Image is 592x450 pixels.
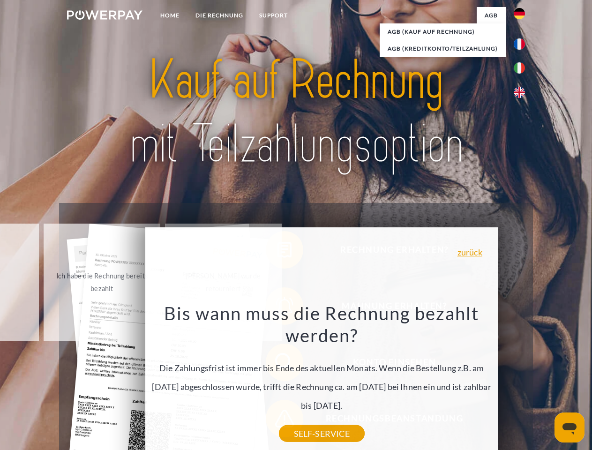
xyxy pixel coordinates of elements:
a: SELF-SERVICE [279,425,365,442]
a: Home [152,7,187,24]
h3: Bis wann muss die Rechnung bezahlt werden? [150,302,493,347]
img: logo-powerpay-white.svg [67,10,142,20]
a: AGB (Kreditkonto/Teilzahlung) [380,40,506,57]
div: Die Zahlungsfrist ist immer bis Ende des aktuellen Monats. Wenn die Bestellung z.B. am [DATE] abg... [150,302,493,434]
a: agb [477,7,506,24]
img: title-powerpay_de.svg [90,45,502,180]
a: DIE RECHNUNG [187,7,251,24]
img: fr [514,38,525,50]
a: SUPPORT [251,7,296,24]
img: de [514,8,525,19]
div: Ich habe die Rechnung bereits bezahlt [49,270,155,295]
a: AGB (Kauf auf Rechnung) [380,23,506,40]
img: it [514,62,525,74]
img: en [514,87,525,98]
a: zurück [457,248,482,256]
iframe: Schaltfläche zum Öffnen des Messaging-Fensters [555,412,585,442]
